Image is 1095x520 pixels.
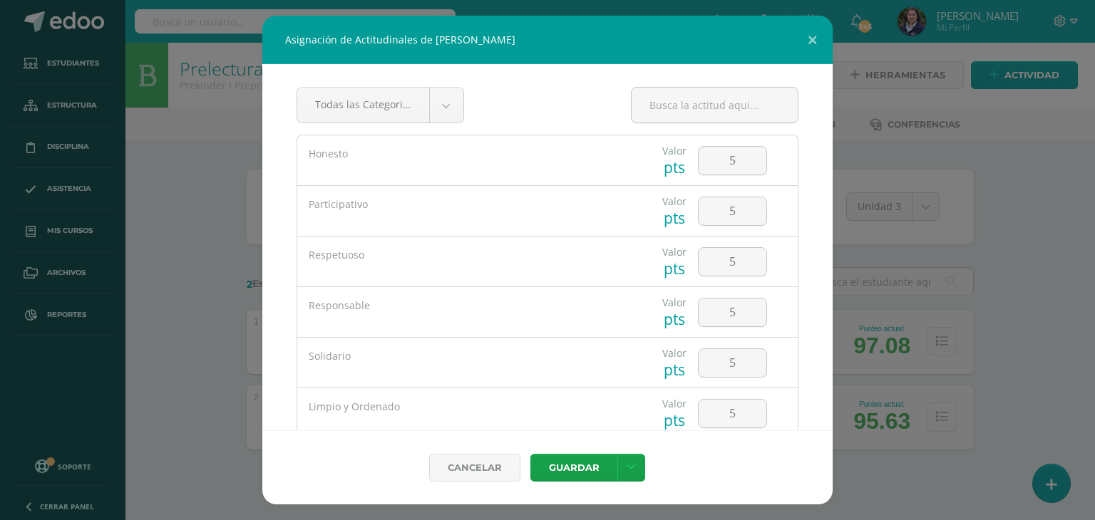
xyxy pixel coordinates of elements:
[662,194,687,208] div: Valor
[309,147,620,161] div: Honesto
[662,346,687,360] div: Valor
[662,309,687,329] div: pts
[429,454,520,482] a: Cancelar
[662,245,687,259] div: Valor
[699,197,766,225] input: Score
[699,147,766,175] input: Score
[699,400,766,427] input: Score
[792,16,833,64] button: Close (Esc)
[309,400,620,414] div: Limpio y Ordenado
[297,88,463,123] a: Todas las Categorias
[309,248,620,262] div: Respetuoso
[699,349,766,377] input: Score
[315,88,411,121] span: Todas las Categorias
[309,197,620,212] div: Participativo
[309,349,620,363] div: Solidario
[662,296,687,309] div: Valor
[309,298,620,313] div: Responsable
[530,454,617,482] button: Guardar
[662,208,687,228] div: pts
[699,298,766,326] input: Score
[662,157,687,177] div: pts
[662,144,687,157] div: Valor
[662,397,687,410] div: Valor
[662,259,687,279] div: pts
[699,248,766,276] input: Score
[662,410,687,430] div: pts
[262,16,833,64] div: Asignación de Actitudinales de [PERSON_NAME]
[632,88,798,123] input: Busca la actitud aqui...
[662,360,687,380] div: pts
